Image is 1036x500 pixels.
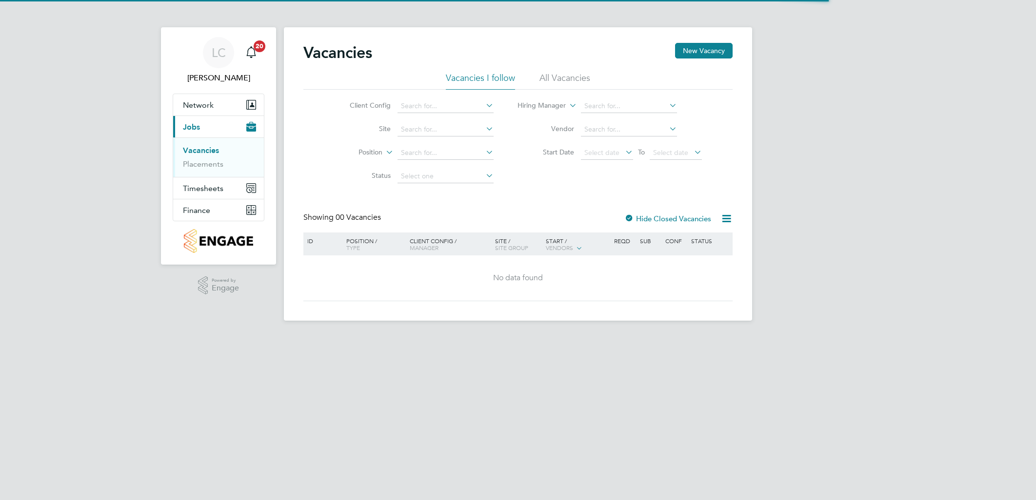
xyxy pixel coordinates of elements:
li: All Vacancies [539,72,590,90]
span: Network [183,100,214,110]
a: 20 [241,37,261,68]
div: Jobs [173,137,264,177]
button: Timesheets [173,177,264,199]
a: Powered byEngage [198,276,239,295]
label: Position [326,148,382,157]
span: Site Group [495,244,528,251]
img: countryside-properties-logo-retina.png [184,229,253,253]
input: Search for... [398,146,494,160]
button: New Vacancy [675,43,733,58]
span: Vendors [546,244,573,251]
input: Search for... [398,99,494,113]
div: Status [689,232,731,249]
div: Client Config / [407,232,493,256]
a: Vacancies [183,146,219,155]
label: Client Config [335,101,391,110]
a: Placements [183,159,223,169]
span: Finance [183,206,210,215]
input: Search for... [581,123,677,136]
span: LC [212,46,226,59]
span: Jobs [183,122,200,132]
span: Select date [653,148,688,157]
input: Select one [398,170,494,183]
span: 00 Vacancies [336,212,381,222]
span: Powered by [212,276,239,285]
div: Reqd [612,232,637,249]
div: Site / [493,232,544,256]
h2: Vacancies [303,43,372,62]
span: Select date [584,148,619,157]
nav: Main navigation [161,27,276,265]
div: Start / [543,232,612,257]
div: Sub [638,232,663,249]
label: Vendor [518,124,574,133]
div: No data found [305,273,731,283]
button: Network [173,94,264,115]
span: Manager [410,244,438,251]
span: Timesheets [183,184,223,193]
label: Hide Closed Vacancies [624,214,711,223]
a: Go to home page [173,229,264,253]
div: Position / [339,232,407,256]
a: LC[PERSON_NAME] [173,37,264,84]
button: Jobs [173,116,264,137]
label: Status [335,171,391,180]
label: Hiring Manager [510,101,566,111]
label: Site [335,124,391,133]
div: Conf [663,232,688,249]
span: Engage [212,284,239,292]
input: Search for... [581,99,677,113]
input: Search for... [398,123,494,136]
label: Start Date [518,148,574,156]
div: Showing [303,212,383,223]
span: Type [346,244,360,251]
li: Vacancies I follow [446,72,515,90]
span: 20 [254,40,265,52]
span: Luke Collins [173,72,264,84]
button: Finance [173,199,264,221]
div: ID [305,232,339,249]
span: To [635,146,648,158]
